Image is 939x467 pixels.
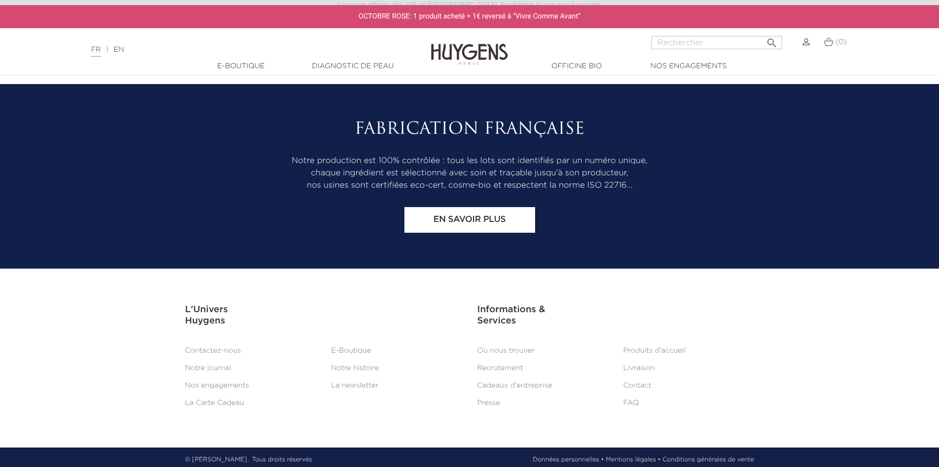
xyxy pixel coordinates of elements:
[91,46,101,57] a: FR
[477,382,552,389] a: Cadeaux d'entreprise
[766,34,778,46] i: 
[114,46,124,53] a: EN
[477,347,535,354] a: Où nous trouver
[185,364,231,372] a: Notre journal
[477,364,523,372] a: Recrutement
[525,61,628,72] a: Officine Bio
[404,207,535,233] a: En savoir plus
[185,382,249,389] a: Nos engagements
[651,36,782,49] input: Rechercher
[835,38,847,46] span: (0)
[477,304,754,327] h3: Informations & Services
[185,399,244,407] a: La Carte Cadeau
[185,304,462,327] h3: L'Univers Huygens
[606,455,661,464] a: Mentions légales •
[623,347,686,354] a: Produits d'accueil
[185,347,241,354] a: Contactez-nous
[331,347,371,354] a: E-Boutique
[623,364,655,372] a: Livraison
[637,61,740,72] a: Nos engagements
[185,179,754,192] p: nos usines sont certifiées eco-cert, cosme-bio et respectent la norme ISO 22716…
[431,27,508,67] img: Huygens
[185,120,754,139] h2: Fabrication Française
[533,455,604,464] a: Données personnelles •
[185,167,754,179] p: chaque ingrédient est sélectionné avec soin et traçable jusqu’à son producteur,
[623,382,651,389] a: Contact
[185,455,312,464] p: © [PERSON_NAME] . Tous droits réservés
[663,455,754,464] a: Conditions générales de vente
[331,364,379,372] a: Notre histoire
[763,33,781,47] button: 
[623,399,639,407] a: FAQ
[331,382,379,389] a: La newsletter
[86,44,384,56] div: |
[301,61,404,72] a: Diagnostic de peau
[190,61,292,72] a: E-Boutique
[477,399,500,407] a: Presse
[185,155,754,167] p: Notre production est 100% contrôlée : tous les lots sont identifiés par un numéro unique,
